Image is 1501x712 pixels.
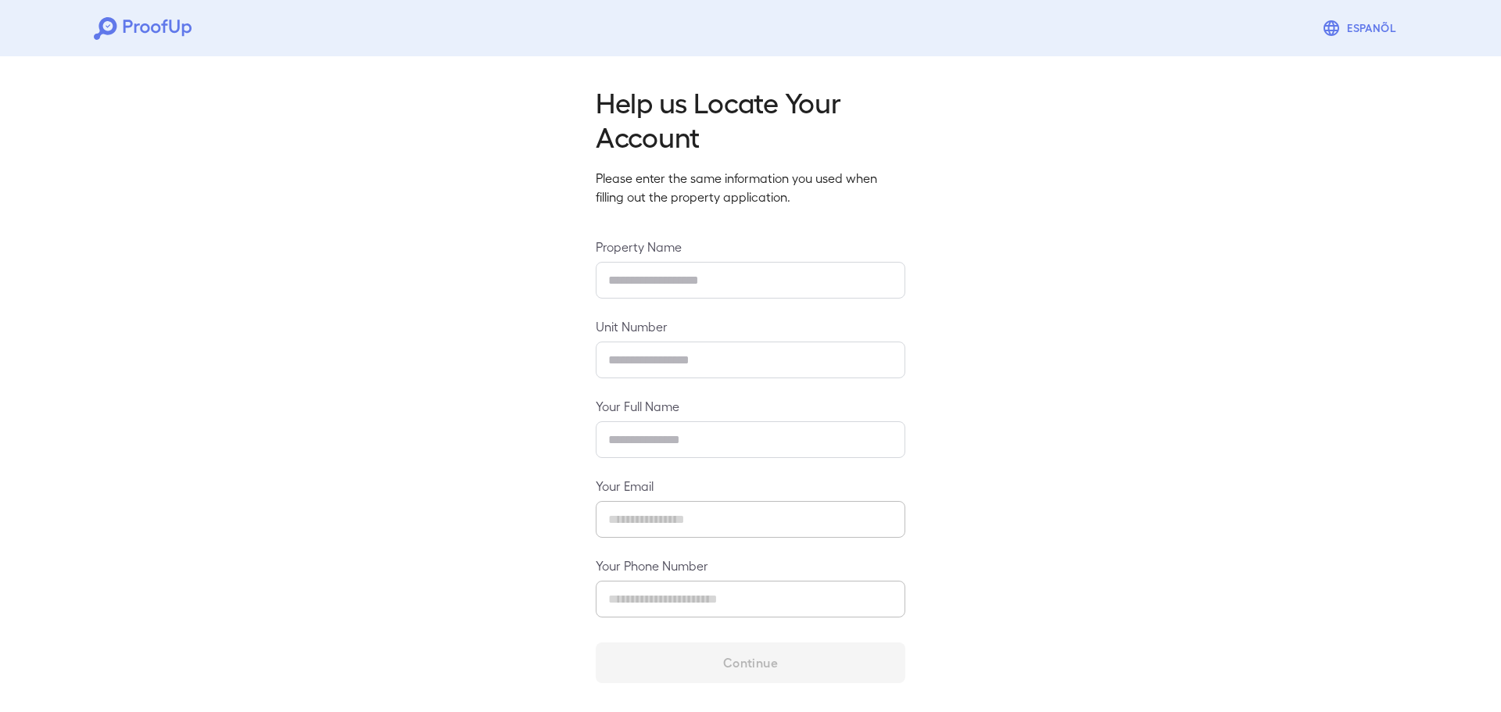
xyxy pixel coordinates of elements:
[596,477,905,495] label: Your Email
[596,556,905,574] label: Your Phone Number
[596,238,905,256] label: Property Name
[596,397,905,415] label: Your Full Name
[596,84,905,153] h2: Help us Locate Your Account
[1316,13,1407,44] button: Espanõl
[596,317,905,335] label: Unit Number
[596,169,905,206] p: Please enter the same information you used when filling out the property application.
